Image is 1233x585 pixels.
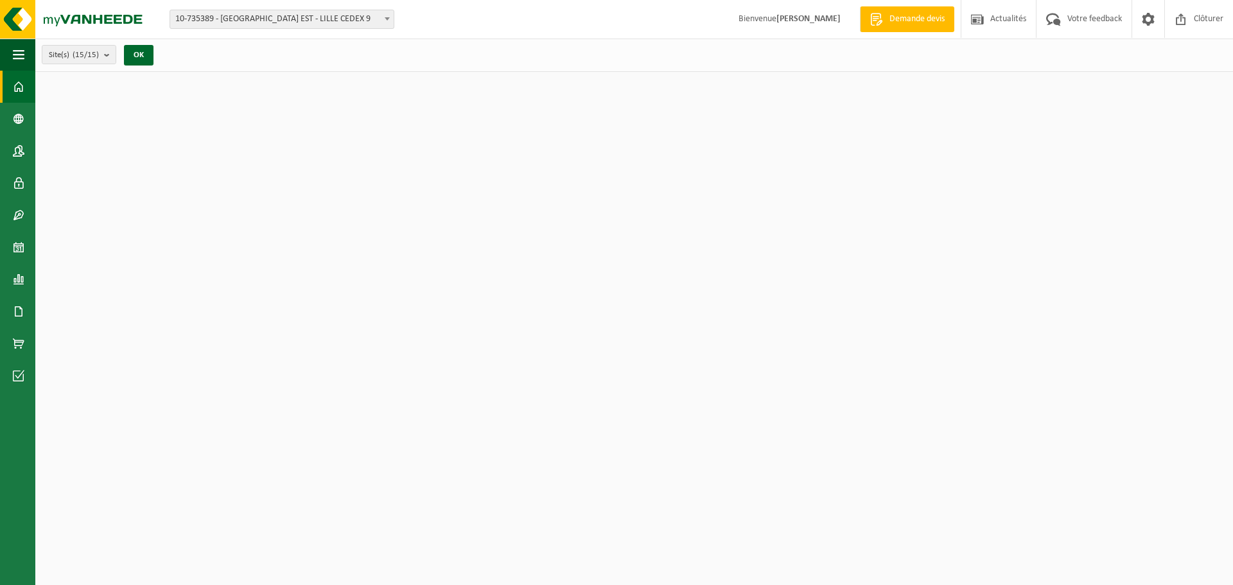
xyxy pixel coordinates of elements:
[170,10,394,29] span: 10-735389 - SUEZ RV NORD EST - LILLE CEDEX 9
[73,51,99,59] count: (15/15)
[124,45,153,65] button: OK
[776,14,841,24] strong: [PERSON_NAME]
[886,13,948,26] span: Demande devis
[42,45,116,64] button: Site(s)(15/15)
[170,10,394,28] span: 10-735389 - SUEZ RV NORD EST - LILLE CEDEX 9
[49,46,99,65] span: Site(s)
[860,6,954,32] a: Demande devis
